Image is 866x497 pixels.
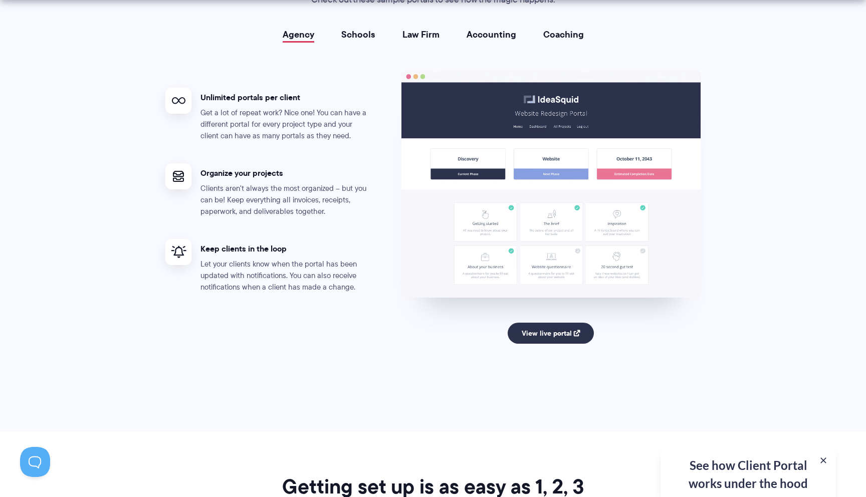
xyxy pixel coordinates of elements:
[341,30,375,40] a: Schools
[20,447,50,477] iframe: Toggle Customer Support
[543,30,584,40] a: Coaching
[402,30,440,40] a: Law Firm
[200,92,371,103] h4: Unlimited portals per client
[467,30,516,40] a: Accounting
[200,168,371,178] h4: Organize your projects
[200,107,371,142] p: Get a lot of repeat work? Nice one! You can have a different portal for every project type and yo...
[283,30,314,40] a: Agency
[200,183,371,217] p: Clients aren't always the most organized – but you can be! Keep everything all invoices, receipts...
[508,323,594,344] a: View live portal
[200,243,371,254] h4: Keep clients in the loop
[200,259,371,293] p: Let your clients know when the portal has been updated with notifications. You can also receive n...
